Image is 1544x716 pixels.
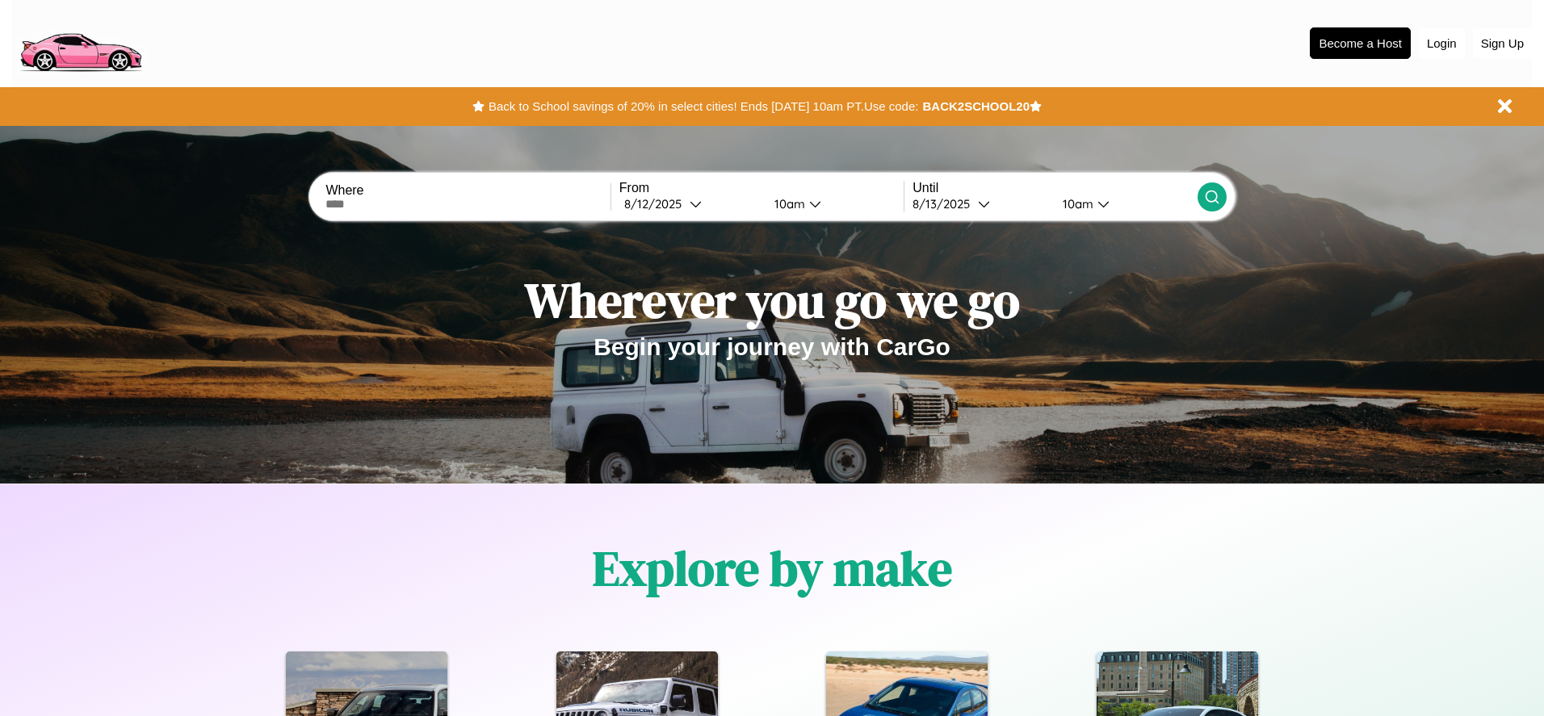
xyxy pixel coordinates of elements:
label: Where [325,183,610,198]
button: Sign Up [1473,28,1532,58]
button: 10am [1050,195,1197,212]
button: Become a Host [1310,27,1411,59]
div: 10am [1055,196,1097,211]
button: 10am [762,195,904,212]
label: Until [913,181,1197,195]
button: Login [1419,28,1465,58]
label: From [619,181,904,195]
button: 8/12/2025 [619,195,762,212]
div: 10am [766,196,809,211]
div: 8 / 13 / 2025 [913,196,978,211]
b: BACK2SCHOOL20 [922,99,1030,113]
div: 8 / 12 / 2025 [624,196,690,211]
h1: Explore by make [593,535,952,601]
button: Back to School savings of 20% in select cities! Ends [DATE] 10am PT.Use code: [485,95,922,118]
img: logo [12,8,149,76]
